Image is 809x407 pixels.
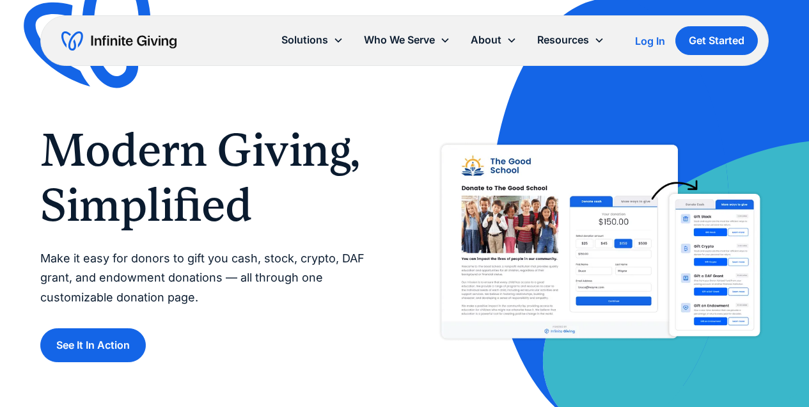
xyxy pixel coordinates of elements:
div: Resources [537,31,589,49]
div: Resources [527,26,615,54]
h1: Modern Giving, Simplified [40,123,379,234]
a: Log In [635,33,665,49]
a: See It In Action [40,328,146,362]
div: Solutions [281,31,328,49]
div: About [460,26,527,54]
div: Who We Serve [364,31,435,49]
div: Solutions [271,26,354,54]
a: Get Started [675,26,758,55]
div: About [471,31,501,49]
a: home [61,31,177,51]
p: Make it easy for donors to gift you cash, stock, crypto, DAF grant, and endowment donations — all... [40,249,379,308]
div: Who We Serve [354,26,460,54]
div: Log In [635,36,665,46]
